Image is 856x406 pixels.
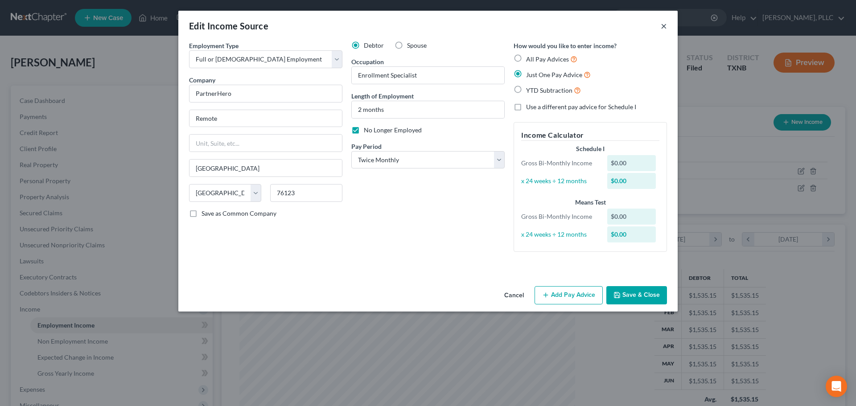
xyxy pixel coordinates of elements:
[535,286,603,305] button: Add Pay Advice
[607,209,656,225] div: $0.00
[497,287,531,305] button: Cancel
[514,41,617,50] label: How would you like to enter income?
[826,376,847,397] div: Open Intercom Messenger
[517,230,603,239] div: x 24 weeks ÷ 12 months
[526,55,569,63] span: All Pay Advices
[202,209,276,217] span: Save as Common Company
[521,198,659,207] div: Means Test
[189,135,342,152] input: Unit, Suite, etc...
[364,41,384,49] span: Debtor
[364,126,422,134] span: No Longer Employed
[521,130,659,141] h5: Income Calculator
[189,42,239,49] span: Employment Type
[189,85,342,103] input: Search company by name...
[189,20,268,32] div: Edit Income Source
[270,184,342,202] input: Enter zip...
[189,76,215,84] span: Company
[189,160,342,176] input: Enter city...
[521,144,659,153] div: Schedule I
[517,212,603,221] div: Gross Bi-Monthly Income
[526,71,582,78] span: Just One Pay Advice
[661,21,667,31] button: ×
[607,173,656,189] div: $0.00
[189,110,342,127] input: Enter address...
[517,159,603,168] div: Gross Bi-Monthly Income
[352,101,504,118] input: ex: 2 years
[352,67,504,84] input: --
[526,103,636,111] span: Use a different pay advice for Schedule I
[607,155,656,171] div: $0.00
[526,86,572,94] span: YTD Subtraction
[351,143,382,150] span: Pay Period
[351,91,414,101] label: Length of Employment
[517,176,603,185] div: x 24 weeks ÷ 12 months
[606,286,667,305] button: Save & Close
[351,57,384,66] label: Occupation
[407,41,427,49] span: Spouse
[607,226,656,242] div: $0.00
